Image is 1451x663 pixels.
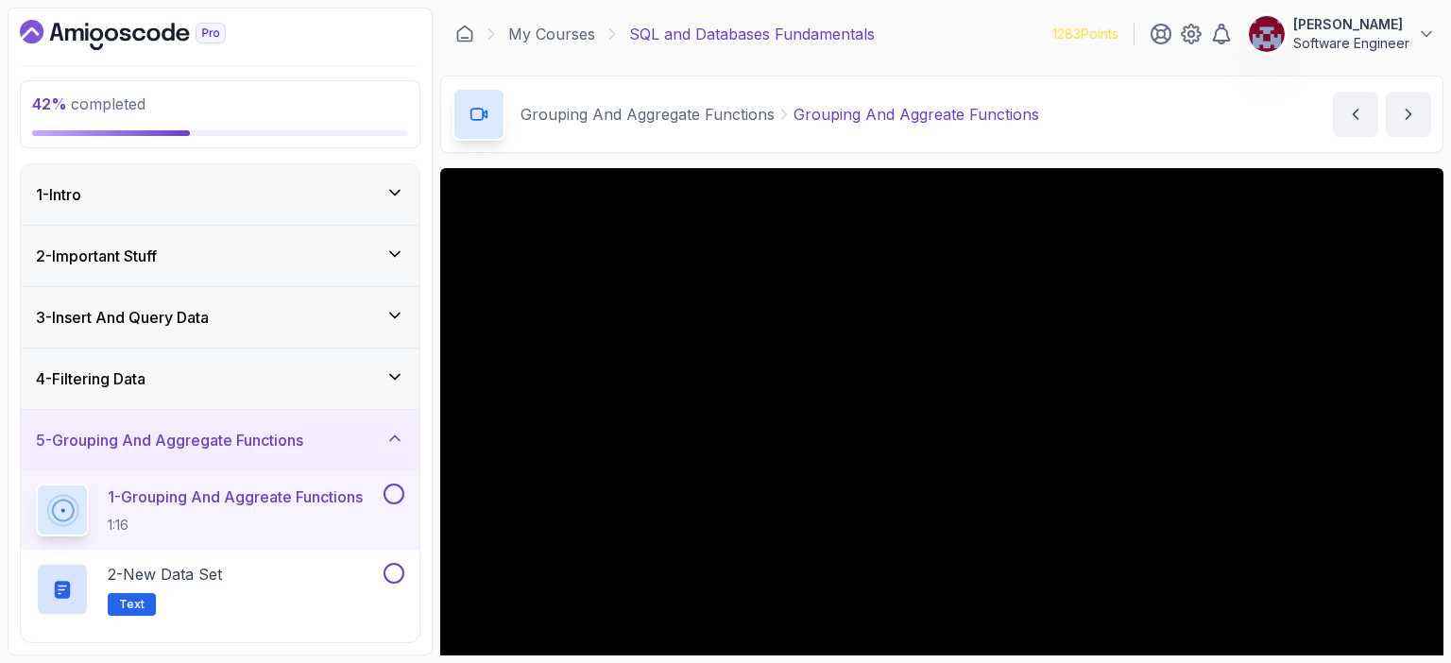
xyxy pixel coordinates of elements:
[20,20,269,50] a: Dashboard
[36,429,303,451] h3: 5 - Grouping And Aggregate Functions
[1248,15,1436,53] button: user profile image[PERSON_NAME]Software Engineer
[1092,441,1432,578] iframe: chat widget
[21,226,419,286] button: 2-Important Stuff
[119,597,145,612] span: Text
[36,306,209,329] h3: 3 - Insert And Query Data
[794,103,1039,126] p: Grouping And Aggreate Functions
[521,103,775,126] p: Grouping And Aggregate Functions
[1386,92,1431,137] button: next content
[108,563,222,586] p: 2 - New Data Set
[1293,15,1409,34] p: [PERSON_NAME]
[36,563,404,616] button: 2-New Data SetText
[629,23,875,45] p: SQL and Databases Fundamentals
[108,485,363,508] p: 1 - Grouping And Aggreate Functions
[32,94,67,113] span: 42 %
[108,516,363,535] p: 1:16
[21,164,419,225] button: 1-Intro
[21,287,419,348] button: 3-Insert And Query Data
[1293,34,1409,53] p: Software Engineer
[21,348,419,409] button: 4-Filtering Data
[32,94,145,113] span: completed
[1333,92,1378,137] button: previous content
[36,183,81,206] h3: 1 - Intro
[36,245,157,267] h3: 2 - Important Stuff
[1052,25,1118,43] p: 1283 Points
[1249,16,1285,52] img: user profile image
[1372,587,1432,644] iframe: chat widget
[36,484,404,536] button: 1-Grouping And Aggreate Functions1:16
[455,25,474,43] a: Dashboard
[508,23,595,45] a: My Courses
[21,410,419,470] button: 5-Grouping And Aggregate Functions
[36,367,145,390] h3: 4 - Filtering Data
